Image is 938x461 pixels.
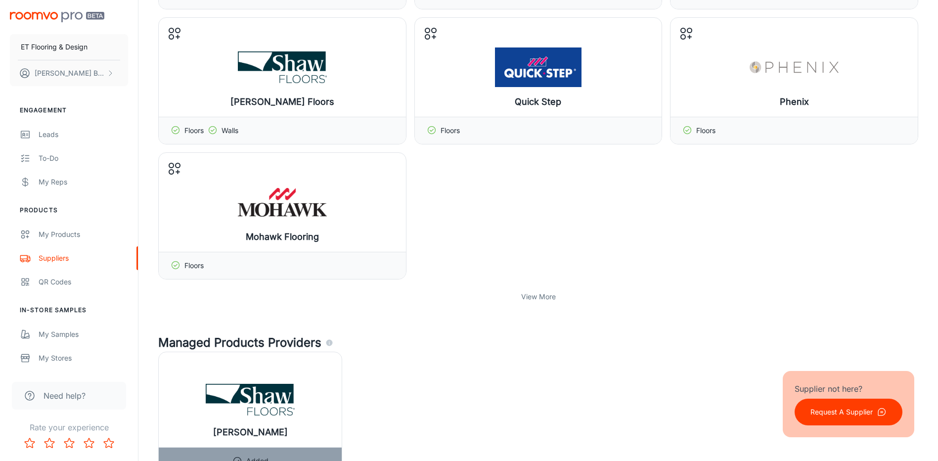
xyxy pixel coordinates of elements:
img: Shaw [206,380,295,419]
button: ET Flooring & Design [10,34,128,60]
button: Rate 3 star [59,433,79,453]
button: Rate 2 star [40,433,59,453]
p: Floors [696,125,715,136]
button: Request A Supplier [795,399,902,425]
p: Walls [222,125,238,136]
div: Agencies and suppliers who work with us to automatically identify the specific products you carry [325,334,333,352]
p: ET Flooring & Design [21,42,88,52]
button: Rate 5 star [99,433,119,453]
div: Leads [39,129,128,140]
div: Suppliers [39,253,128,264]
div: My Samples [39,329,128,340]
h4: Managed Products Providers [158,334,918,352]
button: [PERSON_NAME] Brandoline [10,60,128,86]
p: Floors [184,125,204,136]
p: Floors [441,125,460,136]
div: My Stores [39,353,128,364]
h6: [PERSON_NAME] [213,425,288,439]
div: My Products [39,229,128,240]
img: Roomvo PRO Beta [10,12,104,22]
p: Floors [184,260,204,271]
p: [PERSON_NAME] Brandoline [35,68,104,79]
div: My Reps [39,177,128,187]
button: Rate 1 star [20,433,40,453]
button: Rate 4 star [79,433,99,453]
span: Need help? [44,390,86,402]
p: View More [521,291,556,302]
div: QR Codes [39,277,128,287]
div: To-do [39,153,128,164]
p: Request A Supplier [810,407,873,417]
p: Rate your experience [8,421,130,433]
p: Supplier not here? [795,383,902,395]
